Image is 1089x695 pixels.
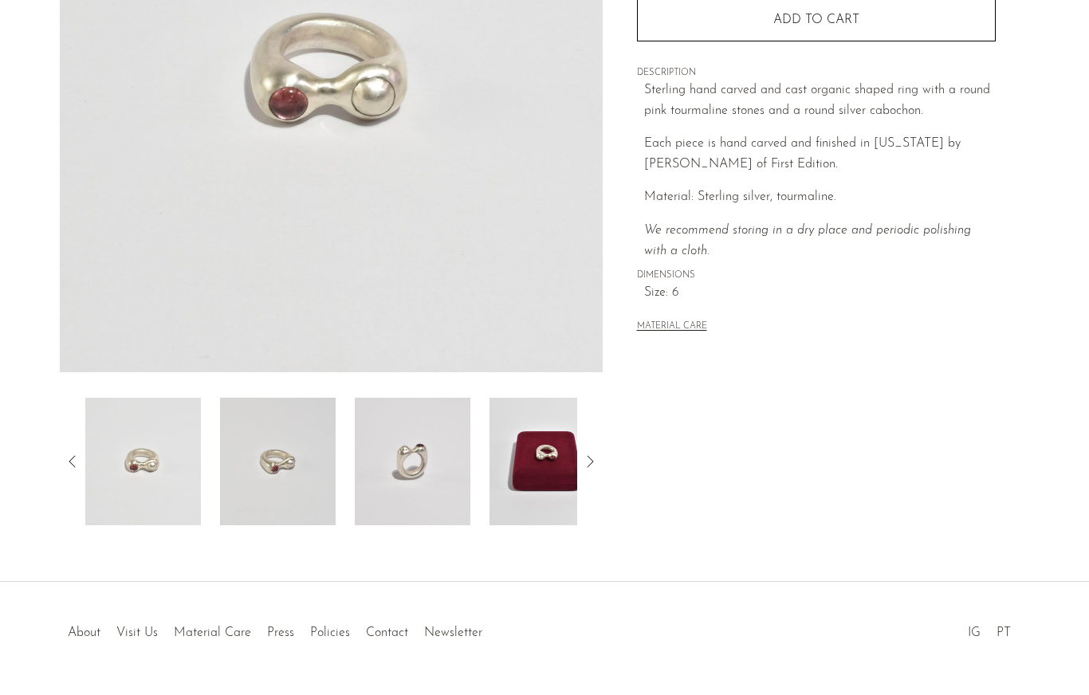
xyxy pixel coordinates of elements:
[644,187,996,208] p: Material: Sterling silver, tourmaline.
[355,398,470,525] img: Silver and Pink Tourmaline Esme Ring
[310,626,350,639] a: Policies
[366,626,408,639] a: Contact
[773,14,859,26] span: Add to cart
[644,80,996,121] p: Sterling hand carved and cast organic shaped ring with a round pink tourmaline stones and a round...
[174,626,251,639] a: Material Care
[267,626,294,639] a: Press
[968,626,981,639] a: IG
[637,269,996,283] span: DIMENSIONS
[644,224,971,257] i: We recommend storing in a dry place and periodic polishing with a cloth.
[116,626,158,639] a: Visit Us
[68,626,100,639] a: About
[997,626,1011,639] a: PT
[85,398,201,525] img: Silver and Pink Tourmaline Esme Ring
[644,134,996,175] p: Each piece is hand carved and finished in [US_STATE] by [PERSON_NAME] of First Edition.
[637,321,707,333] button: MATERIAL CARE
[60,614,490,644] ul: Quick links
[637,66,996,80] span: DESCRIPTION
[489,398,605,525] img: Silver and Pink Tourmaline Esme Ring
[220,398,336,525] img: Silver and Pink Tourmaline Esme Ring
[960,614,1019,644] ul: Social Medias
[644,283,996,304] span: Size: 6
